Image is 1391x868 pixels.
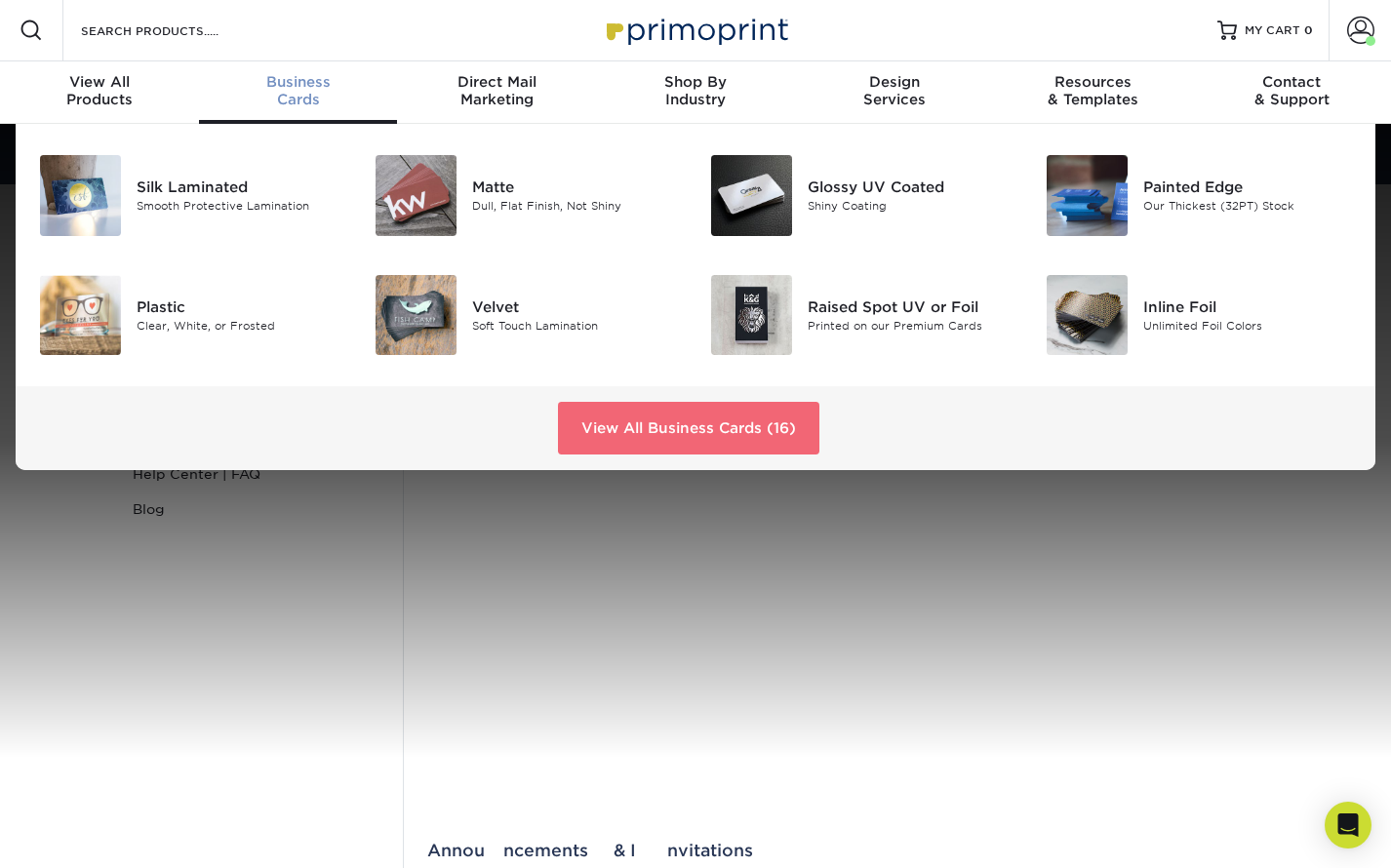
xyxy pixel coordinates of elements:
div: Industry [596,73,795,108]
div: Marketing [397,73,596,108]
div: Unlimited Foil Colors [1143,318,1352,335]
span: Direct Mail [397,73,596,91]
a: Painted Edge Business Cards Painted Edge Our Thickest (32PT) Stock [1046,147,1352,244]
div: Printed on our Premium Cards [808,318,1016,335]
iframe: Google Customer Reviews [5,809,166,861]
div: Inline Foil [1143,296,1352,318]
a: Contact& Support [1192,61,1391,124]
a: Plastic Business Cards Plastic Clear, White, or Frosted [39,267,345,364]
img: Velvet Business Cards [376,275,457,356]
a: Matte Business Cards Matte Dull, Flat Finish, Not Shiny [375,147,681,244]
div: Dull, Flat Finish, Not Shiny [472,198,681,215]
img: Matte Business Cards [376,155,457,236]
div: Glossy UV Coated [808,177,1016,198]
div: Smooth Protective Lamination [137,198,345,215]
div: Painted Edge [1143,177,1352,198]
a: BusinessCards [199,61,398,124]
a: Raised Spot UV or Foil Business Cards Raised Spot UV or Foil Printed on our Premium Cards [710,267,1016,364]
img: Inline Foil Business Cards [1047,275,1128,356]
div: Soft Touch Lamination [472,318,681,335]
span: Resources [994,73,1193,91]
a: Velvet Business Cards Velvet Soft Touch Lamination [375,267,681,364]
div: Clear, White, or Frosted [137,318,345,335]
div: & Support [1192,73,1391,108]
a: Direct MailMarketing [397,61,596,124]
a: Silk Laminated Business Cards Silk Laminated Smooth Protective Lamination [39,147,345,244]
div: Cards [199,73,398,108]
img: Painted Edge Business Cards [1047,155,1128,236]
div: Matte [472,177,681,198]
input: SEARCH PRODUCTS..... [79,19,269,42]
div: Plastic [137,296,345,318]
div: Silk Laminated [137,177,345,198]
div: Our Thickest (32PT) Stock [1143,198,1352,215]
span: Shop By [596,73,795,91]
img: Raised Spot UV or Foil Business Cards [711,275,792,356]
a: Resources& Templates [994,61,1193,124]
a: Shop ByIndustry [596,61,795,124]
img: Primoprint [598,9,793,51]
a: View All Business Cards (16) [558,402,819,454]
span: 0 [1304,23,1313,37]
div: Velvet [472,296,681,318]
img: Glossy UV Coated Business Cards [711,155,792,236]
div: Raised Spot UV or Foil [808,296,1016,318]
div: Open Intercom Messenger [1325,802,1371,848]
a: Glossy UV Coated Business Cards Glossy UV Coated Shiny Coating [710,147,1016,244]
a: Inline Foil Business Cards Inline Foil Unlimited Foil Colors [1046,267,1352,364]
span: MY CART [1245,22,1300,39]
a: DesignServices [795,61,994,124]
span: Design [795,73,994,91]
img: Silk Laminated Business Cards [40,155,121,236]
div: Services [795,73,994,108]
div: Shiny Coating [808,198,1016,215]
span: Business [199,73,398,91]
span: Contact [1192,73,1391,91]
div: & Templates [994,73,1193,108]
img: Plastic Business Cards [40,275,121,356]
div: Announcements & Invitations [427,841,1257,860]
